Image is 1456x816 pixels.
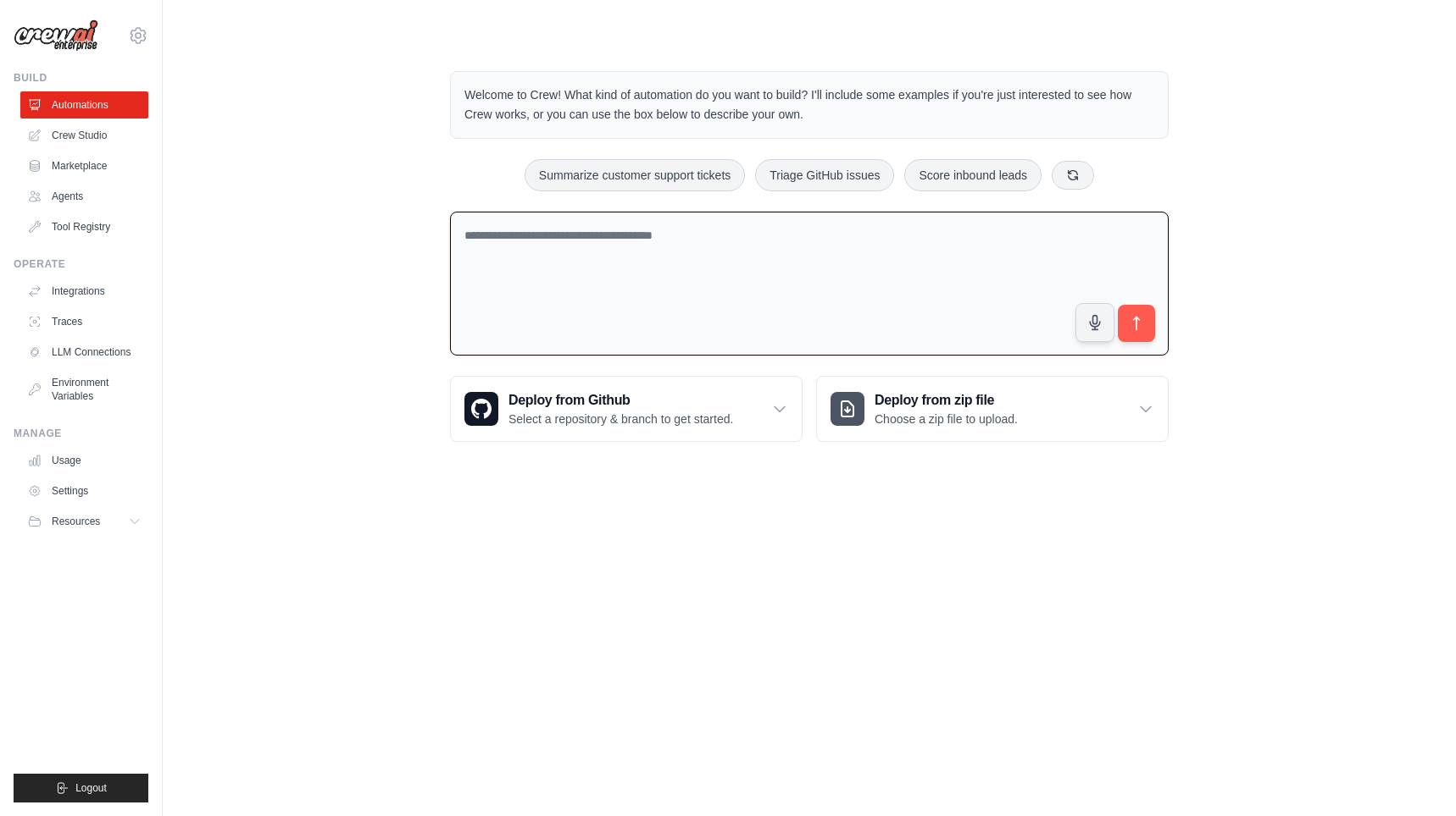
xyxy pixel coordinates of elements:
[20,183,148,210] a: Agents
[20,308,148,335] a: Traces
[875,390,1018,411] h3: Deploy from zip file
[20,91,148,119] a: Automations
[755,159,894,191] button: Triage GitHub issues
[508,411,733,427] p: Select a repository & branch to get started.
[20,339,148,366] a: LLM Connections
[875,411,1018,427] p: Choose a zip file to upload.
[14,257,148,271] div: Operate
[14,19,98,52] img: Logo
[20,447,148,474] a: Usage
[20,369,148,410] a: Environment Variables
[20,508,148,535] button: Resources
[20,477,148,504] a: Settings
[20,122,148,149] a: Crew Studio
[20,278,148,305] a: Integrations
[14,71,148,85] div: Build
[1371,735,1456,816] iframe: Chat Widget
[508,390,733,411] h3: Deploy from Github
[14,427,148,440] div: Manage
[14,774,148,802] button: Logout
[904,159,1042,191] button: Score inbound leads
[20,152,148,179] a: Marketplace
[52,515,100,528] span: Resources
[20,213,148,240] a: Tool Registry
[525,159,745,191] button: Summarize customer support tickets
[464,85,1154,124] p: Welcome to Crew! What kind of automation do you want to build? I'll include some examples if you'...
[75,781,107,795] span: Logout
